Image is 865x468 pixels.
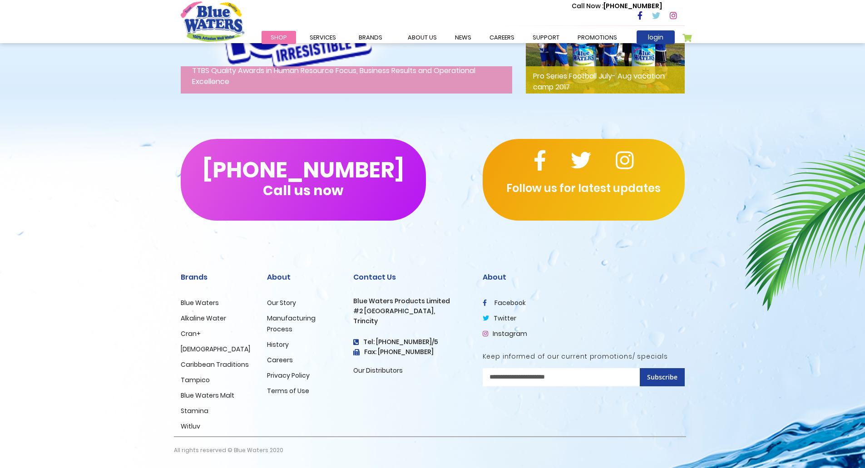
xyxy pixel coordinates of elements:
p: Pro Series Football July- Aug vacation camp 2017 [526,66,685,94]
img: Pro Series Football July- Aug vacation camp 2017 [526,3,685,94]
a: login [637,30,675,44]
p: Follow us for latest updates [483,180,685,197]
a: [DEMOGRAPHIC_DATA] [181,345,250,354]
a: Our Distributors [353,366,403,375]
a: Pro Series Football July- Aug vacation camp 2017 [526,42,685,53]
a: Blue Waters [181,298,219,307]
a: Terms of Use [267,386,309,395]
h2: Contact Us [353,273,469,281]
a: Stamina [181,406,208,415]
span: Call Now : [572,1,603,10]
h2: Brands [181,273,253,281]
h2: About [483,273,685,281]
a: twitter [483,314,516,323]
h3: Fax: [PHONE_NUMBER] [353,348,469,356]
a: store logo [181,1,244,41]
h3: #2 [GEOGRAPHIC_DATA], [353,307,469,315]
a: Cran+ [181,329,201,338]
span: Subscribe [647,373,677,381]
button: Subscribe [640,368,685,386]
a: Caribbean Traditions [181,360,249,369]
a: Instagram [483,329,527,338]
p: All rights reserved © Blue Waters 2020 [174,437,283,463]
a: Alkaline Water [181,314,226,323]
p: TTBS Quality Awards in Human Resource Focus, Business Results and Operational Excellence [181,66,512,94]
a: Privacy Policy [267,371,310,380]
a: support [524,31,568,44]
a: facebook [483,298,526,307]
a: Tampico [181,375,210,384]
span: Call us now [263,188,343,193]
a: about us [399,31,446,44]
h5: Keep informed of our current promotions/ specials [483,353,685,360]
a: Witluv [181,422,200,431]
a: Careers [267,355,293,365]
h3: Blue Waters Products Limited [353,297,469,305]
h2: About [267,273,340,281]
a: Blue Waters Malt [181,391,234,400]
h3: Trincity [353,317,469,325]
span: Services [310,33,336,42]
p: [PHONE_NUMBER] [572,1,662,11]
button: [PHONE_NUMBER]Call us now [181,139,426,221]
a: History [267,340,289,349]
a: News [446,31,480,44]
h4: Tel: [PHONE_NUMBER]/5 [353,338,469,346]
a: Manufacturing Process [267,314,316,334]
span: Brands [359,33,382,42]
span: Shop [271,33,287,42]
a: Our Story [267,298,296,307]
a: careers [480,31,524,44]
a: Promotions [568,31,626,44]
